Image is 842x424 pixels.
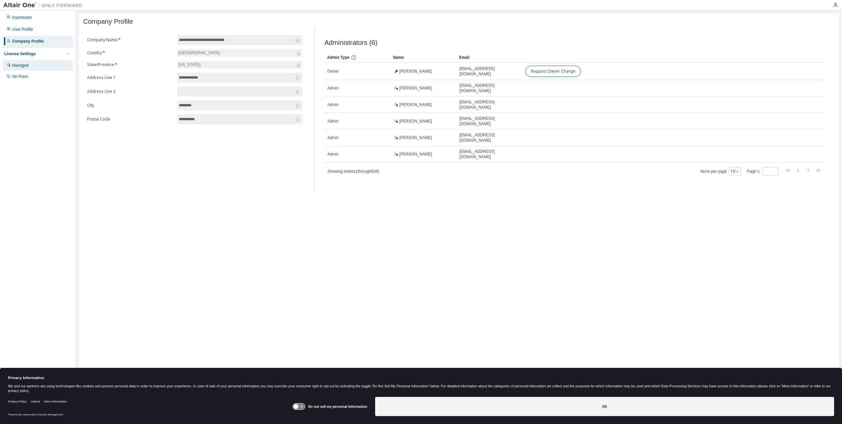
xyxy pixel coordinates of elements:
span: Admin [327,152,339,157]
span: Page n. [747,167,778,176]
span: [EMAIL_ADDRESS][DOMAIN_NAME] [459,149,519,159]
span: [EMAIL_ADDRESS][DOMAIN_NAME] [459,116,519,126]
div: [GEOGRAPHIC_DATA] [177,49,302,57]
div: Company Profile [12,39,44,44]
div: Name [393,52,454,63]
div: [US_STATE] [178,61,202,68]
button: 10 [730,169,739,174]
span: [PERSON_NAME] [399,119,432,124]
span: [PERSON_NAME] [399,69,432,74]
span: [PERSON_NAME] [399,86,432,91]
span: Admin [327,86,339,91]
div: License Settings [4,51,36,56]
label: State/Province [87,62,173,67]
span: Company Profile [83,18,133,25]
span: Admin Type [327,55,349,60]
label: Country [87,50,173,55]
span: [EMAIL_ADDRESS][DOMAIN_NAME] [459,132,519,143]
button: Request Owner Change [525,66,581,77]
span: [PERSON_NAME] [399,135,432,140]
span: Showing entries 1 through 6 of 6 [327,169,379,174]
label: Postal Code [87,117,173,122]
span: [EMAIL_ADDRESS][DOMAIN_NAME] [459,83,519,93]
span: Admin [327,135,339,140]
div: Dashboard [12,15,32,20]
span: [PERSON_NAME] [399,102,432,107]
span: Owner [327,69,339,74]
span: Admin [327,102,339,107]
div: Managed [12,63,29,68]
span: [PERSON_NAME] [399,152,432,157]
span: [EMAIL_ADDRESS][DOMAIN_NAME] [459,66,519,77]
span: Items per page [700,167,741,176]
div: Email [459,52,520,63]
label: Address Line 2 [87,89,173,94]
label: City [87,103,173,108]
div: [US_STATE] [177,61,302,69]
label: Company Name [87,37,173,43]
label: Address Line 1 [87,75,173,80]
span: Administrators (6) [324,39,377,47]
span: Admin [327,119,339,124]
div: On Prem [12,74,28,79]
img: Altair One [3,2,86,9]
span: [EMAIL_ADDRESS][DOMAIN_NAME] [459,99,519,110]
div: User Profile [12,27,33,32]
div: [GEOGRAPHIC_DATA] [178,49,221,56]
